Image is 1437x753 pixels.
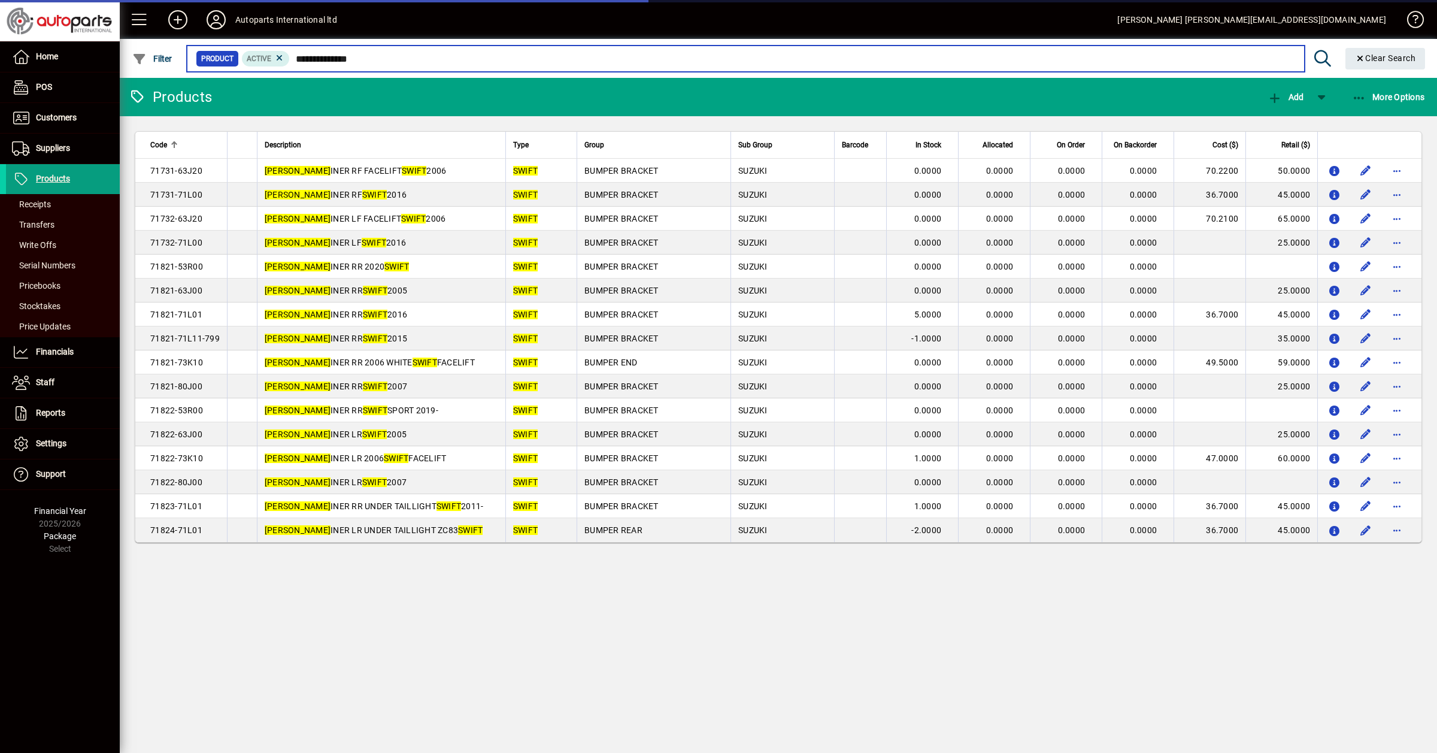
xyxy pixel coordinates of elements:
[1130,238,1157,247] span: 0.0000
[265,238,331,247] em: [PERSON_NAME]
[265,453,447,463] span: INER LR 2006 FACELIFT
[36,408,65,418] span: Reports
[584,477,659,487] span: BUMPER BRACKET
[1058,501,1086,511] span: 0.0000
[12,240,56,250] span: Write Offs
[265,310,407,319] span: INER RR 2016
[6,103,120,133] a: Customers
[842,138,868,152] span: Barcode
[513,453,538,463] em: SWIFT
[513,214,538,223] em: SWIFT
[914,406,942,415] span: 0.0000
[1057,138,1085,152] span: On Order
[401,214,426,223] em: SWIFT
[6,72,120,102] a: POS
[911,334,941,343] span: -1.0000
[1117,10,1386,29] div: [PERSON_NAME] [PERSON_NAME][EMAIL_ADDRESS][DOMAIN_NAME]
[986,453,1014,463] span: 0.0000
[584,382,659,391] span: BUMPER BRACKET
[584,525,642,535] span: BUMPER REAR
[1058,286,1086,295] span: 0.0000
[265,334,331,343] em: [PERSON_NAME]
[1174,518,1245,542] td: 36.7000
[1245,303,1317,326] td: 45.0000
[513,190,538,199] em: SWIFT
[129,48,175,69] button: Filter
[150,382,202,391] span: 71821-80J00
[1109,138,1168,152] div: On Backorder
[966,138,1024,152] div: Allocated
[986,382,1014,391] span: 0.0000
[914,190,942,199] span: 0.0000
[265,406,438,415] span: INER RR SPORT 2019-
[265,382,407,391] span: INER RR 2007
[738,310,768,319] span: SUZUKI
[914,166,942,176] span: 0.0000
[738,406,768,415] span: SUZUKI
[986,286,1014,295] span: 0.0000
[1245,279,1317,303] td: 25.0000
[1114,138,1157,152] span: On Backorder
[36,113,77,122] span: Customers
[986,214,1014,223] span: 0.0000
[1387,401,1406,420] button: More options
[1130,477,1157,487] span: 0.0000
[1356,497,1375,516] button: Edit
[150,190,202,199] span: 71731-71L00
[986,310,1014,319] span: 0.0000
[1130,382,1157,391] span: 0.0000
[1356,305,1375,324] button: Edit
[738,262,768,271] span: SUZUKI
[159,9,197,31] button: Add
[12,220,54,229] span: Transfers
[986,430,1014,439] span: 0.0000
[986,406,1014,415] span: 0.0000
[894,138,952,152] div: In Stock
[986,262,1014,271] span: 0.0000
[1387,305,1406,324] button: More options
[36,52,58,61] span: Home
[150,334,220,343] span: 71821-71L11-799
[363,334,387,343] em: SWIFT
[983,138,1013,152] span: Allocated
[265,358,331,367] em: [PERSON_NAME]
[265,501,331,511] em: [PERSON_NAME]
[1245,422,1317,446] td: 25.0000
[265,453,331,463] em: [PERSON_NAME]
[265,190,407,199] span: INER RF 2016
[265,334,407,343] span: INER RR 2015
[584,190,659,199] span: BUMPER BRACKET
[1356,185,1375,204] button: Edit
[1174,303,1245,326] td: 36.7000
[413,358,437,367] em: SWIFT
[1245,350,1317,374] td: 59.0000
[6,276,120,296] a: Pricebooks
[6,398,120,428] a: Reports
[150,238,202,247] span: 71732-71L00
[1387,281,1406,300] button: More options
[584,262,659,271] span: BUMPER BRACKET
[986,334,1014,343] span: 0.0000
[513,166,538,176] em: SWIFT
[150,501,202,511] span: 71823-71L01
[150,286,202,295] span: 71821-63J00
[1356,377,1375,396] button: Edit
[265,262,410,271] span: INER RR 2020
[1356,449,1375,468] button: Edit
[738,382,768,391] span: SUZUKI
[1130,430,1157,439] span: 0.0000
[265,166,447,176] span: INER RF FACELIFT 2006
[1058,453,1086,463] span: 0.0000
[363,406,387,415] em: SWIFT
[1387,257,1406,276] button: More options
[513,501,538,511] em: SWIFT
[1058,334,1086,343] span: 0.0000
[1130,262,1157,271] span: 0.0000
[584,430,659,439] span: BUMPER BRACKET
[265,358,475,367] span: INER RR 2006 WHITE FACELIFT
[986,358,1014,367] span: 0.0000
[986,525,1014,535] span: 0.0000
[12,199,51,209] span: Receipts
[914,310,942,319] span: 5.0000
[1245,374,1317,398] td: 25.0000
